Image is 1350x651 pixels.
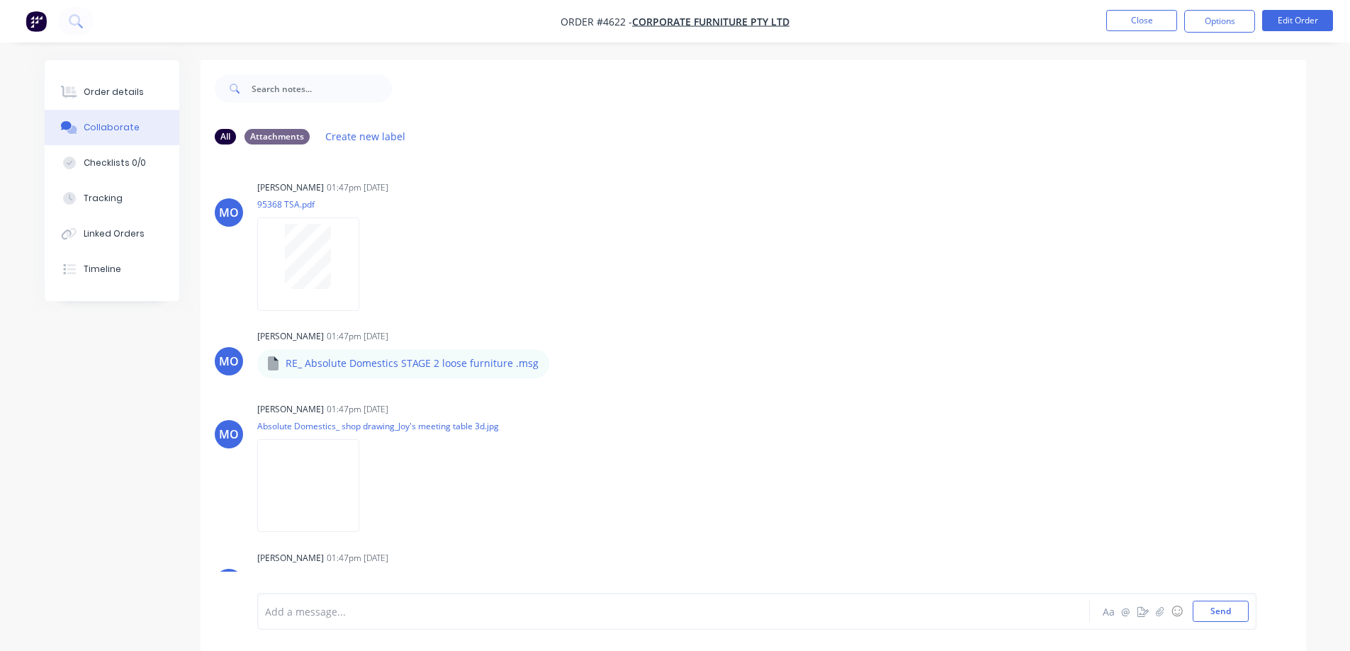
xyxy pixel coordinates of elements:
button: Collaborate [45,110,179,145]
div: 01:47pm [DATE] [327,403,388,416]
input: Search notes... [252,74,392,103]
button: Order details [45,74,179,110]
button: Tracking [45,181,179,216]
div: Collaborate [84,121,140,134]
div: Attachments [244,129,310,145]
img: Factory [26,11,47,32]
div: MO [219,426,239,443]
button: Checklists 0/0 [45,145,179,181]
div: All [215,129,236,145]
div: MO [219,353,239,370]
span: Order #4622 - [561,15,632,28]
button: ☺ [1169,603,1186,620]
p: Absolute Domestics_ shop drawing_Joy's meeting table 3d.jpg [257,420,499,432]
button: @ [1118,603,1135,620]
div: [PERSON_NAME] [257,181,324,194]
div: Checklists 0/0 [84,157,146,169]
div: 01:47pm [DATE] [327,181,388,194]
button: Send [1193,601,1249,622]
p: 95368 TSA.pdf [257,198,373,210]
div: [PERSON_NAME] [257,403,324,416]
button: Linked Orders [45,216,179,251]
div: Order details [84,86,144,98]
div: 01:47pm [DATE] [327,552,388,565]
p: RE_ Absolute Domestics STAGE 2 loose furniture .msg [286,356,539,370]
div: [PERSON_NAME] [257,552,324,565]
div: MO [219,204,239,221]
button: Timeline [45,251,179,287]
button: Edit Order [1262,10,1333,31]
div: Timeline [84,263,121,276]
a: Corporate Furniture Pty Ltd [632,15,789,28]
button: Aa [1101,603,1118,620]
button: Create new label [318,127,413,146]
p: Absolute Domestics_ shop drawing_Joy's meeting table plan.jpg [257,569,506,581]
div: Tracking [84,192,123,205]
div: Linked Orders [84,227,145,240]
button: Options [1184,10,1255,33]
div: 01:47pm [DATE] [327,330,388,343]
button: Close [1106,10,1177,31]
div: [PERSON_NAME] [257,330,324,343]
